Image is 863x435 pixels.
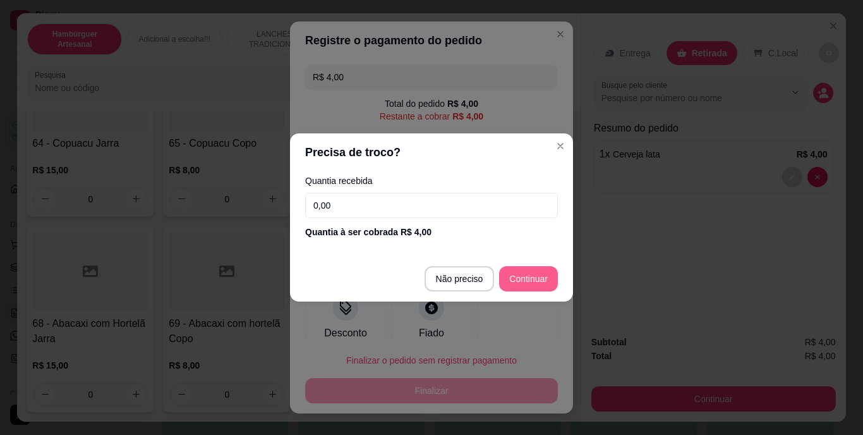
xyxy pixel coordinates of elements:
div: Quantia à ser cobrada R$ 4,00 [305,226,558,238]
button: Close [550,136,570,156]
label: Quantia recebida [305,176,558,185]
button: Não preciso [425,266,495,291]
header: Precisa de troco? [290,133,573,171]
button: Continuar [499,266,558,291]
